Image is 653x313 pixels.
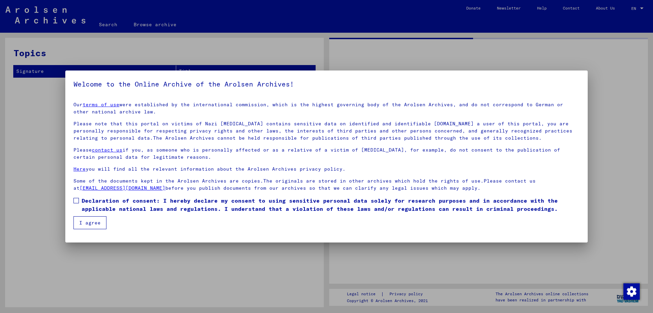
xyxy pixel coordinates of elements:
[623,283,639,299] div: Change consent
[73,166,86,172] a: Here
[73,177,580,192] p: Some of the documents kept in the Arolsen Archives are copies.The originals are stored in other a...
[73,101,580,115] p: Our were established by the international commission, which is the highest governing body of the ...
[73,166,580,173] p: you will find all the relevant information about the Arolsen Archives privacy policy.
[83,101,119,108] a: terms of use
[623,283,640,300] img: Change consent
[73,79,580,90] h5: Welcome to the Online Archive of the Arolsen Archives!
[73,120,580,142] p: Please note that this portal on victims of Nazi [MEDICAL_DATA] contains sensitive data on identif...
[80,185,165,191] a: [EMAIL_ADDRESS][DOMAIN_NAME]
[92,147,122,153] a: contact us
[73,146,580,161] p: Please if you, as someone who is personally affected or as a relative of a victim of [MEDICAL_DAT...
[82,197,580,213] span: Declaration of consent: I hereby declare my consent to using sensitive personal data solely for r...
[73,216,106,229] button: I agree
